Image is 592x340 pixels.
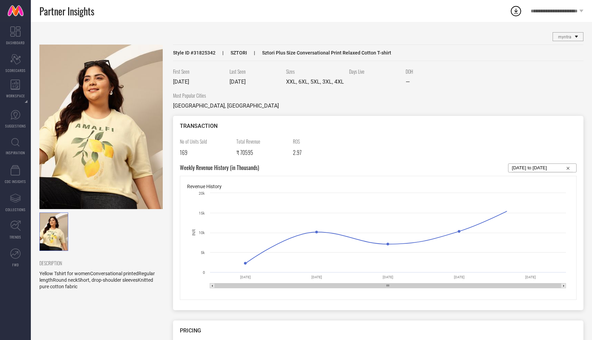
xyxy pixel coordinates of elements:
span: Revenue History [187,184,222,189]
span: Weekly Revenue History (in Thousands) [180,163,259,172]
input: Select... [512,164,573,172]
span: Last Seen [230,68,281,75]
text: 0 [203,270,205,275]
span: CDC INSIGHTS [5,179,26,184]
span: XXL, 6XL, 5XL, 3XL, 4XL [286,78,344,85]
span: SUGGESTIONS [5,123,26,129]
span: Days Live [349,68,400,75]
span: TRENDS [10,234,21,240]
text: [DATE] [383,275,393,279]
text: 20k [199,191,205,196]
span: ₹ 70595 [236,148,253,157]
span: [DATE] [173,78,189,85]
span: — [406,78,410,85]
span: Most Popular Cities [173,92,279,99]
span: SZTORI [215,50,247,56]
span: [DATE] [230,78,246,85]
text: [DATE] [454,275,465,279]
span: Yellow Tshirt for womenConversational printedRegular lengthRound neckShort, drop-shoulder sleeves... [39,271,155,289]
span: 169 [180,148,187,157]
span: WORKSPACE [6,93,25,98]
span: INSPIRATION [6,150,25,155]
span: DASHBOARD [6,40,25,45]
span: COLLECTIONS [5,207,26,212]
span: 2.97 [293,148,301,157]
span: DESCRIPTION [39,259,158,267]
div: PRICING [180,327,577,334]
span: Sizes [286,68,344,75]
span: Sztori Plus Size Conversational Print Relaxed Cotton T-shirt [247,50,391,56]
text: 15k [199,211,205,216]
span: ROS [293,138,344,145]
div: TRANSACTION [180,123,577,129]
text: INR [192,229,196,236]
text: [DATE] [525,275,536,279]
span: Total Revenue [236,138,288,145]
text: 5k [201,251,205,255]
span: FWD [12,262,19,267]
div: Open download list [510,5,522,17]
span: Style ID # 31825342 [173,50,215,56]
span: No of Units Sold [180,138,231,145]
span: myntra [558,35,571,39]
span: SCORECARDS [5,68,26,73]
span: Partner Insights [39,4,94,18]
span: DOH [406,68,457,75]
span: [GEOGRAPHIC_DATA], [GEOGRAPHIC_DATA] [173,102,279,109]
text: 10k [199,231,205,235]
span: First Seen [173,68,224,75]
text: [DATE] [311,275,322,279]
text: [DATE] [240,275,251,279]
